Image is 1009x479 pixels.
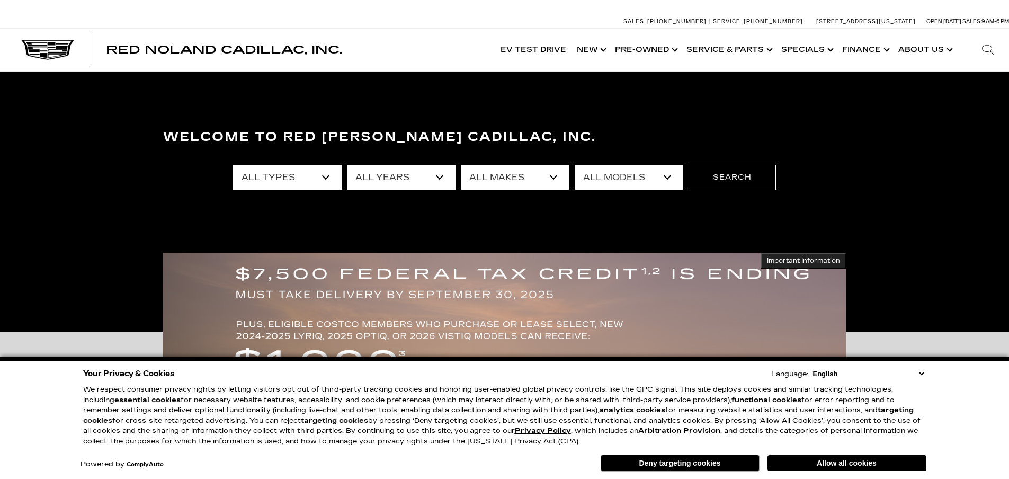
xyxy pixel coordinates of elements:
[689,165,776,190] button: Search
[837,29,893,71] a: Finance
[114,396,181,404] strong: essential cookies
[572,29,610,71] a: New
[713,18,742,25] span: Service:
[761,253,846,269] button: Important Information
[731,396,801,404] strong: functional cookies
[575,165,683,190] select: Filter by model
[744,18,803,25] span: [PHONE_NUMBER]
[647,18,707,25] span: [PHONE_NUMBER]
[106,43,342,56] span: Red Noland Cadillac, Inc.
[347,165,456,190] select: Filter by year
[233,165,342,190] select: Filter by type
[127,462,164,468] a: ComplyAuto
[81,461,164,468] div: Powered by
[771,371,808,378] div: Language:
[962,18,981,25] span: Sales:
[83,385,926,447] p: We respect consumer privacy rights by letting visitors opt out of third-party tracking cookies an...
[681,29,776,71] a: Service & Parts
[599,406,665,414] strong: analytics cookies
[623,19,709,24] a: Sales: [PHONE_NUMBER]
[926,18,961,25] span: Open [DATE]
[495,29,572,71] a: EV Test Drive
[981,18,1009,25] span: 9 AM-6 PM
[106,45,342,55] a: Red Noland Cadillac, Inc.
[301,416,368,425] strong: targeting cookies
[893,29,956,71] a: About Us
[810,369,926,379] select: Language Select
[21,40,74,60] img: Cadillac Dark Logo with Cadillac White Text
[601,455,760,472] button: Deny targeting cookies
[623,18,646,25] span: Sales:
[776,29,837,71] a: Specials
[83,406,914,425] strong: targeting cookies
[515,427,571,435] a: Privacy Policy
[461,165,569,190] select: Filter by make
[709,19,806,24] a: Service: [PHONE_NUMBER]
[638,427,720,435] strong: Arbitration Provision
[816,18,916,25] a: [STREET_ADDRESS][US_STATE]
[767,455,926,471] button: Allow all cookies
[163,127,846,148] h3: Welcome to Red [PERSON_NAME] Cadillac, Inc.
[767,256,840,265] span: Important Information
[83,366,175,381] span: Your Privacy & Cookies
[610,29,681,71] a: Pre-Owned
